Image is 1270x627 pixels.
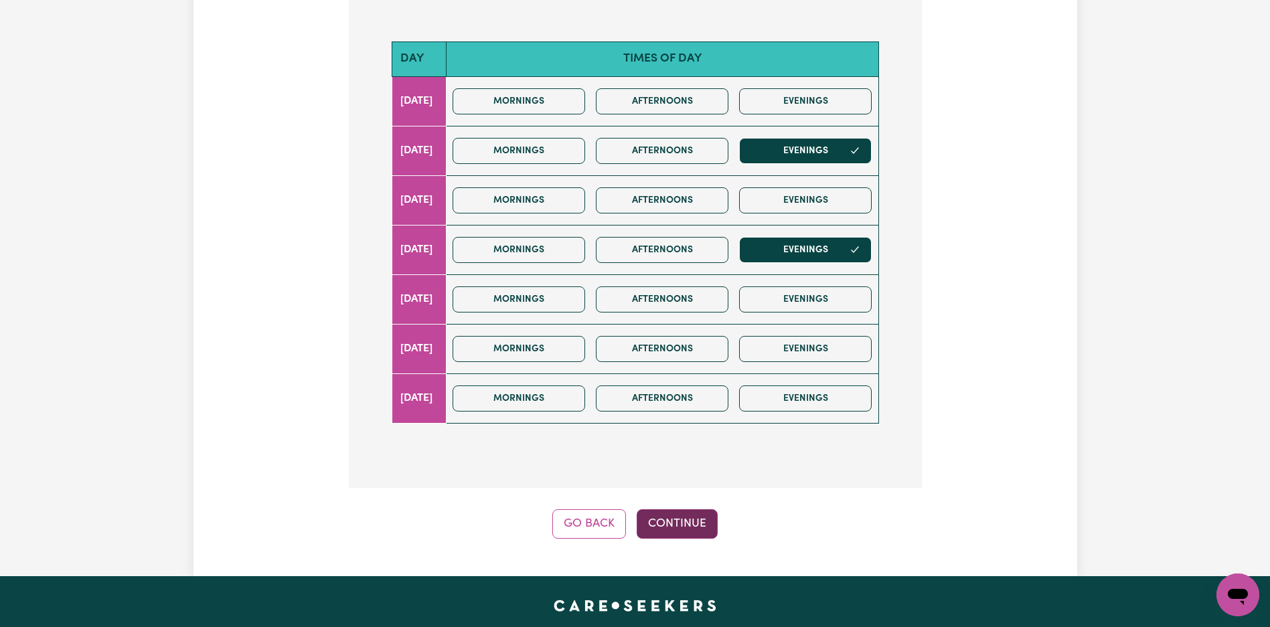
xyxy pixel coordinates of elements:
button: Continue [637,509,718,539]
button: Afternoons [596,187,728,213]
button: Evenings [739,88,872,114]
button: Evenings [739,286,872,312]
button: Evenings [739,187,872,213]
iframe: Button to launch messaging window [1216,573,1259,616]
button: Mornings [453,286,585,312]
td: [DATE] [392,126,447,175]
th: Times of day [447,42,878,76]
button: Evenings [739,336,872,362]
button: Afternoons [596,138,728,164]
button: Go Back [552,509,626,539]
button: Evenings [739,138,872,164]
button: Afternoons [596,88,728,114]
a: Careseekers home page [554,600,716,611]
td: [DATE] [392,175,447,225]
td: [DATE] [392,274,447,324]
button: Evenings [739,385,872,412]
button: Mornings [453,336,585,362]
button: Afternoons [596,237,728,263]
button: Afternoons [596,385,728,412]
button: Mornings [453,385,585,412]
td: [DATE] [392,225,447,274]
td: [DATE] [392,324,447,373]
button: Mornings [453,88,585,114]
button: Mornings [453,138,585,164]
button: Afternoons [596,336,728,362]
td: [DATE] [392,373,447,423]
td: [DATE] [392,76,447,126]
th: Day [392,42,447,76]
button: Mornings [453,187,585,213]
button: Afternoons [596,286,728,312]
button: Evenings [739,237,872,263]
button: Mornings [453,237,585,263]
